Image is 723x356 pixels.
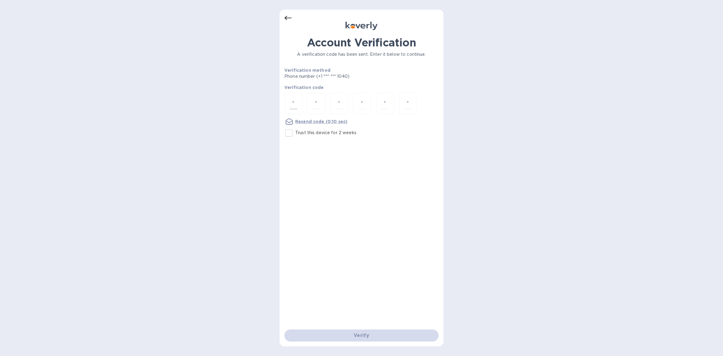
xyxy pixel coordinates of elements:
p: Trust this device for 2 weeks [295,130,356,136]
p: Phone number (+1 *** *** 1040) [284,73,396,80]
p: Verification code [284,84,439,90]
h1: Account Verification [284,36,439,49]
u: Resend code (0:10 sec) [295,119,347,124]
p: A verification code has been sent. Enter it below to continue. [284,51,439,58]
b: Verification method [284,68,330,73]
